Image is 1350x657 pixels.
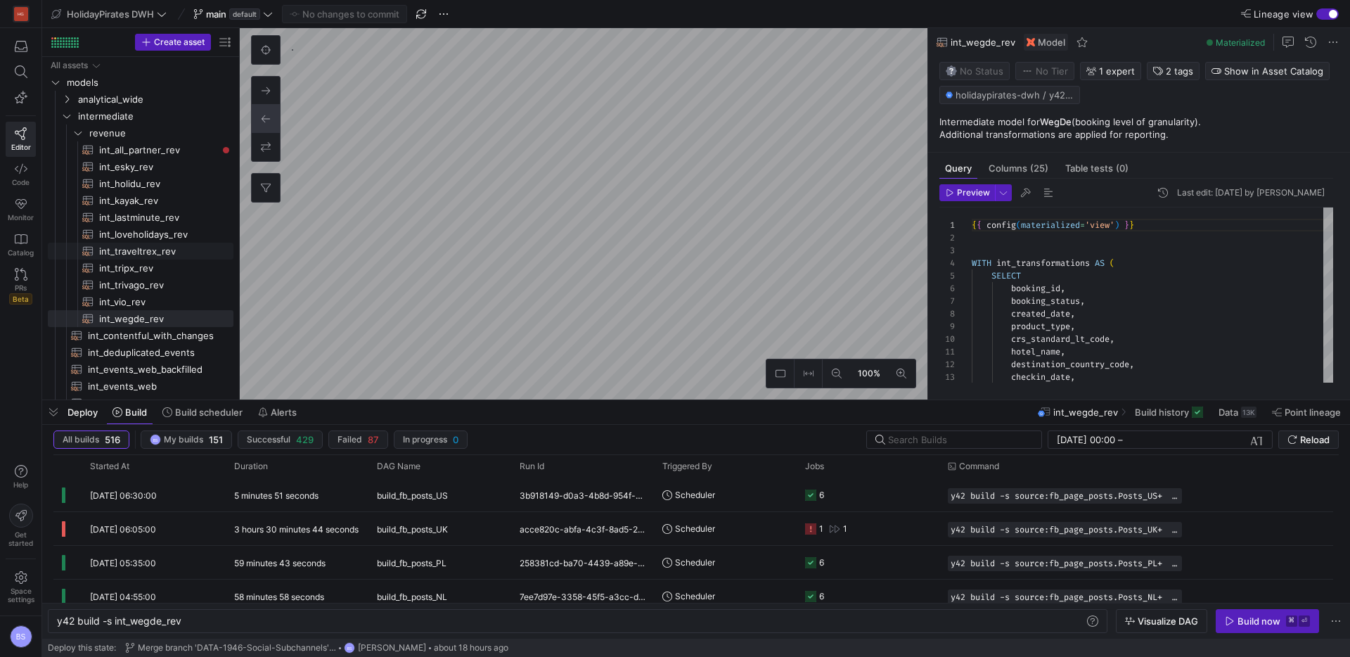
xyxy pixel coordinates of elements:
[344,642,355,653] div: BS
[939,282,955,295] div: 6
[67,8,154,20] span: HolidayPirates DWH
[78,91,231,108] span: analytical_wide
[1080,219,1085,231] span: =
[190,5,276,23] button: maindefault
[939,295,955,307] div: 7
[1129,219,1134,231] span: }
[105,434,120,445] span: 516
[238,430,323,449] button: Successful429
[675,512,715,545] span: Scheduler
[234,490,319,501] y42-duration: 5 minutes 51 seconds
[1299,615,1310,627] kbd: ⏎
[337,435,362,445] span: Failed
[63,435,99,445] span: All builds
[805,461,824,471] span: Jobs
[939,358,955,371] div: 12
[819,478,824,511] div: 6
[135,34,211,51] button: Create asset
[945,164,972,173] span: Query
[90,461,129,471] span: Started At
[48,175,233,192] a: int_holidu_rev​​​​​​​​​​
[1166,65,1193,77] span: 2 tags
[972,257,991,269] span: WITH
[48,643,116,653] span: Deploy this state:
[675,478,715,511] span: Scheduler
[377,479,448,512] span: build_fb_posts_US
[51,60,88,70] div: All assets
[1016,219,1021,231] span: (
[156,400,249,424] button: Build scheduler
[377,547,446,580] span: build_fb_posts_PL
[67,407,98,418] span: Deploy
[1285,407,1341,418] span: Point lineage
[6,459,36,495] button: Help
[209,434,223,445] span: 151
[99,260,217,276] span: int_tripx_rev​​​​​​​​​​
[48,5,170,23] button: HolidayPirates DWH
[6,622,36,651] button: BS
[48,74,233,91] div: Press SPACE to select this row.
[154,37,205,47] span: Create asset
[1095,257,1105,269] span: AS
[951,37,1015,48] span: int_wegde_rev
[1138,615,1198,627] span: Visualize DAG
[1022,65,1033,77] img: No tier
[1241,407,1256,418] div: 13K
[1212,400,1263,424] button: Data13K
[53,430,129,449] button: All builds516
[88,328,217,344] span: int_contentful_with_changes​​​​​​​​​​
[1205,62,1330,80] button: Show in Asset Catalog
[328,430,388,449] button: Failed87
[48,327,233,344] a: int_contentful_with_changes​​​​​​​​​​
[819,512,823,545] div: 1
[957,188,990,198] span: Preview
[511,580,654,613] div: 7ee7d97e-3358-45f5-a3cc-d1ab5d111094
[1254,8,1313,20] span: Lineage view
[959,461,999,471] span: Command
[511,546,654,579] div: 258381cd-ba70-4439-a89e-0d536215cb59
[662,461,712,471] span: Triggered By
[939,371,955,383] div: 13
[1219,407,1238,418] span: Data
[1080,295,1085,307] span: ,
[48,260,233,276] a: int_tripx_rev​​​​​​​​​​
[403,435,447,445] span: In progress
[150,434,161,445] div: BS
[1021,219,1080,231] span: materialized
[1126,434,1218,445] input: End datetime
[99,159,217,175] span: int_esky_rev​​​​​​​​​​
[1300,434,1330,445] span: Reload
[106,400,153,424] button: Build
[48,57,233,74] div: Press SPACE to select this row.
[6,227,36,262] a: Catalog
[1070,308,1075,319] span: ,
[939,257,955,269] div: 4
[141,430,232,449] button: BSMy builds151
[125,407,147,418] span: Build
[951,592,1179,602] span: y42 build -s source:fb_page_posts.Posts_NL+ --retry-attempts 5 --retry-interval 50
[977,219,982,231] span: {
[1116,164,1129,173] span: (0)
[939,128,1344,141] p: Additional transformations are applied for reporting.
[6,122,36,157] a: Editor
[951,559,1179,568] span: y42 build -s source:fb_page_posts.Posts_PL+ --retry-attempts 5 --retry-interval 50
[1099,65,1135,77] span: 1 expert
[99,142,217,158] span: int_all_partner_rev​​​​​​​​​​
[6,2,36,26] a: HG
[1011,321,1070,332] span: product_type
[206,8,226,20] span: main
[675,580,715,613] span: Scheduler
[48,327,233,344] div: Press SPACE to select this row.
[99,176,217,192] span: int_holidu_rev​​​​​​​​​​
[1038,37,1065,48] span: Model
[234,558,326,568] y42-duration: 59 minutes 43 seconds
[99,210,217,226] span: int_lastminute_rev​​​​​​​​​​
[1224,65,1323,77] span: Show in Asset Catalog
[1110,257,1114,269] span: (
[843,512,847,545] div: 1
[10,625,32,648] div: BS
[48,344,233,361] div: Press SPACE to select this row.
[939,269,955,282] div: 5
[48,209,233,226] a: int_lastminute_rev​​​​​​​​​​
[1129,359,1134,370] span: ,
